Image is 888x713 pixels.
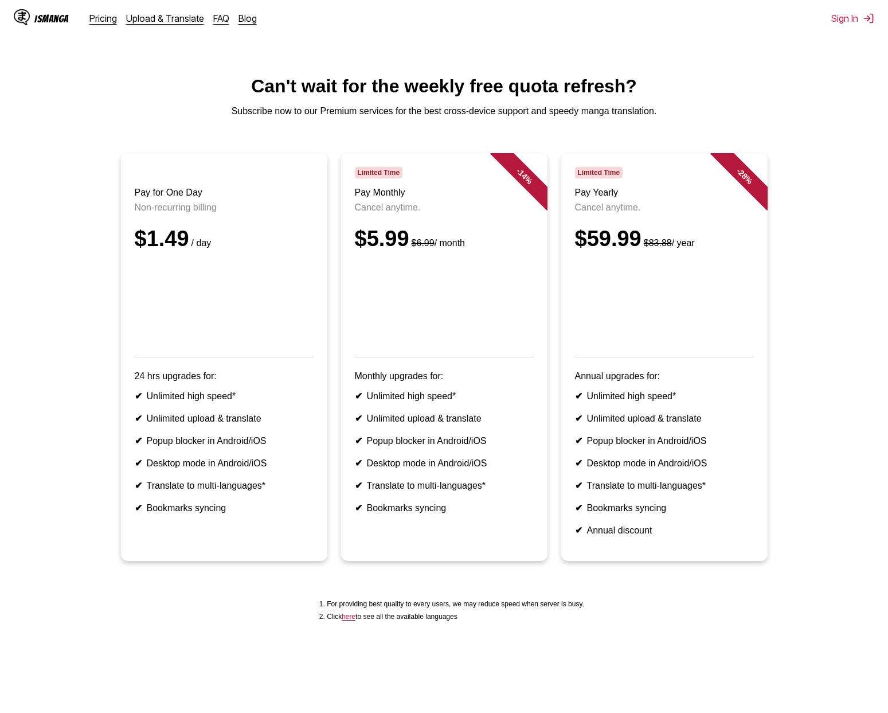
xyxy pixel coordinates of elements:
b: ✔ [135,414,142,423]
li: Unlimited upload & translate [575,413,754,424]
p: Cancel anytime. [575,202,754,213]
b: ✔ [355,458,362,468]
b: ✔ [575,458,582,468]
li: Desktop mode in Android/iOS [355,458,534,469]
b: ✔ [355,436,362,446]
div: $1.49 [135,227,314,251]
a: FAQ [213,13,229,24]
b: ✔ [355,391,362,401]
img: IsManga Logo [14,9,30,25]
b: ✔ [355,503,362,513]
b: ✔ [575,525,582,535]
iframe: PayPal [135,265,314,341]
b: ✔ [575,436,582,446]
button: Sign In [831,13,874,24]
div: - 28 % [710,142,779,211]
p: Monthly upgrades for: [355,371,534,381]
li: Popup blocker in Android/iOS [355,435,534,446]
li: Desktop mode in Android/iOS [135,458,314,469]
a: Upload & Translate [126,13,204,24]
li: Unlimited upload & translate [135,413,314,424]
li: Popup blocker in Android/iOS [135,435,314,446]
b: ✔ [135,391,142,401]
b: ✔ [355,481,362,490]
li: Bookmarks syncing [135,502,314,513]
small: / day [189,238,212,248]
p: Cancel anytime. [355,202,534,213]
s: $83.88 [644,238,672,248]
li: Unlimited high speed* [355,391,534,402]
li: Unlimited high speed* [575,391,754,402]
p: Subscribe now to our Premium services for the best cross-device support and speedy manga translat... [9,106,879,116]
li: For providing best quality to every users, we may reduce speed when server is busy. [327,600,584,608]
s: $6.99 [412,238,435,248]
li: Annual discount [575,525,754,536]
small: / month [409,238,465,248]
div: $5.99 [355,227,534,251]
div: $59.99 [575,227,754,251]
a: Available languages [342,613,355,621]
b: ✔ [355,414,362,423]
li: Unlimited high speed* [135,391,314,402]
div: IsManga [34,13,69,24]
b: ✔ [135,436,142,446]
div: - 14 % [490,142,558,211]
h1: Can't wait for the weekly free quota refresh? [9,76,879,97]
a: Pricing [89,13,117,24]
b: ✔ [575,391,582,401]
b: ✔ [135,458,142,468]
p: 24 hrs upgrades for: [135,371,314,381]
span: Limited Time [355,167,402,178]
li: Bookmarks syncing [575,502,754,513]
h3: Pay Yearly [575,188,754,198]
b: ✔ [135,481,142,490]
b: ✔ [575,503,582,513]
h3: Pay Monthly [355,188,534,198]
li: Click to see all the available languages [327,613,584,621]
b: ✔ [135,503,142,513]
li: Desktop mode in Android/iOS [575,458,754,469]
img: Sign out [863,13,874,24]
a: Blog [238,13,257,24]
small: / year [641,238,695,248]
a: IsManga LogoIsManga [14,9,89,28]
iframe: PayPal [355,265,534,341]
li: Translate to multi-languages* [575,480,754,491]
iframe: PayPal [575,265,754,341]
p: Annual upgrades for: [575,371,754,381]
h3: Pay for One Day [135,188,314,198]
b: ✔ [575,414,582,423]
b: ✔ [575,481,582,490]
p: Non-recurring billing [135,202,314,213]
li: Translate to multi-languages* [135,480,314,491]
li: Bookmarks syncing [355,502,534,513]
li: Popup blocker in Android/iOS [575,435,754,446]
span: Limited Time [575,167,623,178]
li: Unlimited upload & translate [355,413,534,424]
li: Translate to multi-languages* [355,480,534,491]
